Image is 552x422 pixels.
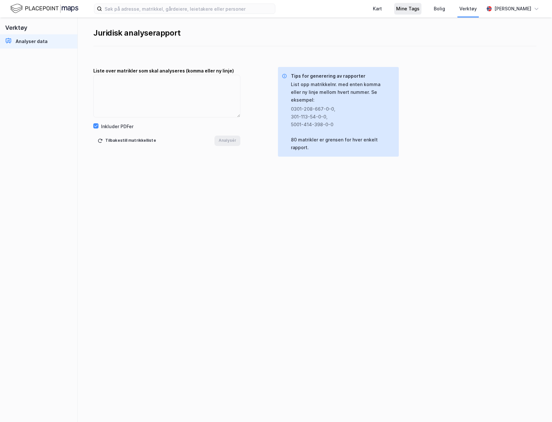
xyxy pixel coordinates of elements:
[102,4,275,14] input: Søk på adresse, matrikkel, gårdeiere, leietakere eller personer
[434,5,445,13] div: Bolig
[93,28,536,38] div: Juridisk analyserapport
[291,121,388,128] div: 5001-414-398-0-0
[93,136,160,146] button: Tilbakestill matrikkelliste
[291,72,394,80] div: Tips for generering av rapporter
[101,123,133,130] div: Inkluder PDFer
[520,391,552,422] div: Kontrollprogram for chat
[373,5,382,13] div: Kart
[93,67,240,75] div: Liste over matrikler som skal analyseres (komma eller ny linje)
[291,81,394,151] div: List opp matrikkelnr. med enten komma eller ny linje mellom hvert nummer. Se eksempel: 80 matrikl...
[16,38,48,45] div: Analyser data
[396,5,420,13] div: Mine Tags
[494,5,531,13] div: [PERSON_NAME]
[520,391,552,422] iframe: Chat Widget
[10,3,78,14] img: logo.f888ab2527a4732fd821a326f86c7f29.svg
[291,105,388,113] div: 0301-208-667-0-0 ,
[291,113,388,121] div: 301-113-54-0-0 ,
[459,5,477,13] div: Verktøy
